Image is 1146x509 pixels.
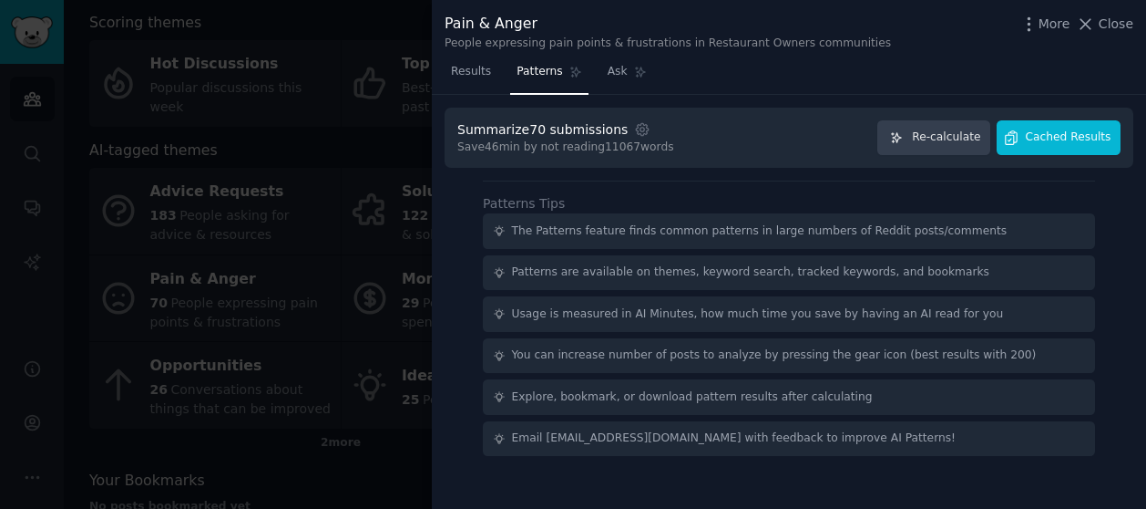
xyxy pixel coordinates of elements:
div: Email [EMAIL_ADDRESS][DOMAIN_NAME] with feedback to improve AI Patterns! [512,431,957,447]
span: Re-calculate [912,130,980,146]
span: Patterns [517,64,562,80]
button: Re-calculate [877,120,990,156]
div: You can increase number of posts to analyze by pressing the gear icon (best results with 200) [512,348,1037,364]
a: Ask [601,57,653,95]
button: Close [1076,15,1133,34]
span: Close [1099,15,1133,34]
div: Summarize 70 submissions [457,120,628,140]
span: Cached Results [1026,130,1111,146]
div: Save 46 min by not reading 11067 words [457,140,674,156]
label: Patterns Tips [483,196,565,211]
div: Patterns are available on themes, keyword search, tracked keywords, and bookmarks [512,265,989,281]
div: Usage is measured in AI Minutes, how much time you save by having an AI read for you [512,306,1004,323]
span: Results [451,64,491,80]
div: Explore, bookmark, or download pattern results after calculating [512,390,873,406]
a: Results [445,57,497,95]
span: Ask [608,64,628,80]
span: More [1039,15,1070,34]
button: Cached Results [997,120,1120,156]
div: People expressing pain points & frustrations in Restaurant Owners communities [445,36,891,52]
div: Pain & Anger [445,13,891,36]
div: The Patterns feature finds common patterns in large numbers of Reddit posts/comments [512,223,1008,240]
a: Patterns [510,57,588,95]
button: More [1019,15,1070,34]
